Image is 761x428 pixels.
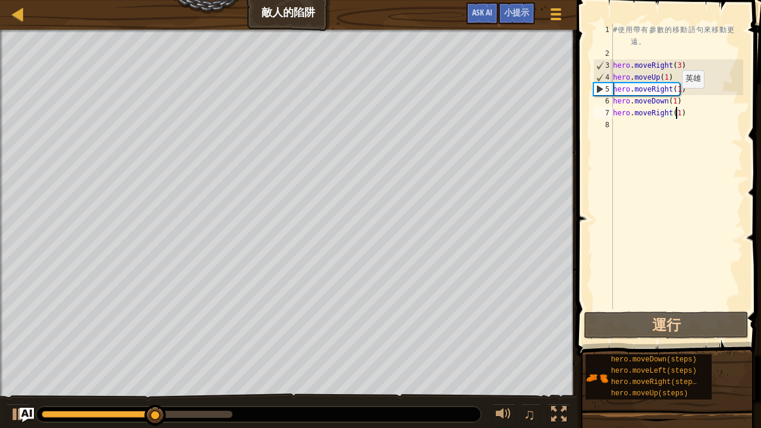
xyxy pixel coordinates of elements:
[593,107,613,119] div: 7
[586,367,608,389] img: portrait.png
[472,7,492,18] span: Ask AI
[6,404,30,428] button: Ctrl + P: Play
[504,7,529,18] span: 小提示
[593,24,613,48] div: 1
[547,404,571,428] button: 切換全螢幕
[594,59,613,71] div: 3
[593,95,613,107] div: 6
[611,355,697,364] span: hero.moveDown(steps)
[593,119,613,131] div: 8
[594,71,613,83] div: 4
[541,2,571,30] button: 顯示遊戲選單
[521,404,542,428] button: ♫
[20,408,34,422] button: Ask AI
[594,83,613,95] div: 5
[611,389,688,398] span: hero.moveUp(steps)
[611,367,697,375] span: hero.moveLeft(steps)
[466,2,498,24] button: Ask AI
[492,404,515,428] button: 調整音量
[524,405,536,423] span: ♫
[593,48,613,59] div: 2
[584,311,749,339] button: 運行
[685,74,701,83] code: 英雄
[611,378,701,386] span: hero.moveRight(steps)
